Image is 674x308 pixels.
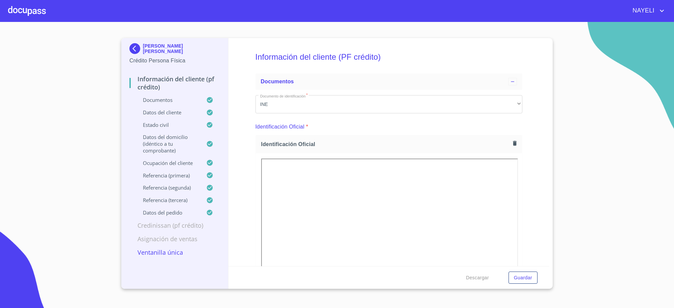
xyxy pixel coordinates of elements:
[129,209,206,216] p: Datos del pedido
[129,221,220,229] p: Credinissan (PF crédito)
[129,172,206,179] p: Referencia (primera)
[255,43,523,71] h5: Información del cliente (PF crédito)
[129,109,206,116] p: Datos del cliente
[129,235,220,243] p: Asignación de Ventas
[129,96,206,103] p: Documentos
[255,74,523,90] div: Documentos
[627,5,658,16] span: NAYELI
[129,43,220,57] div: [PERSON_NAME] [PERSON_NAME]
[129,160,206,166] p: Ocupación del Cliente
[143,43,220,54] p: [PERSON_NAME] [PERSON_NAME]
[129,75,220,91] p: Información del cliente (PF crédito)
[627,5,666,16] button: account of current user
[509,272,538,284] button: Guardar
[255,123,305,131] p: Identificación Oficial
[129,57,220,65] p: Crédito Persona Física
[129,197,206,203] p: Referencia (tercera)
[129,121,206,128] p: Estado Civil
[463,272,492,284] button: Descargar
[261,141,510,148] span: Identificación Oficial
[514,274,532,282] span: Guardar
[255,95,523,113] div: INE
[129,248,220,256] p: Ventanilla única
[466,274,489,282] span: Descargar
[129,184,206,191] p: Referencia (segunda)
[261,79,294,84] span: Documentos
[129,134,206,154] p: Datos del domicilio (idéntico a tu comprobante)
[129,43,143,54] img: Docupass spot blue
